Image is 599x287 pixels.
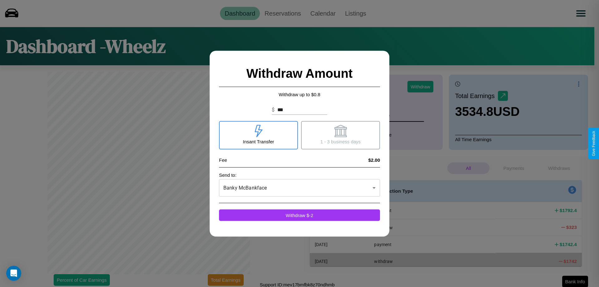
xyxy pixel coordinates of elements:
div: Give Feedback [592,131,596,156]
p: Insant Transfer [243,137,274,146]
div: Open Intercom Messenger [6,266,21,281]
p: 1 - 3 business days [320,137,361,146]
button: Withdraw $-2 [219,209,380,221]
p: Fee [219,156,227,164]
h4: $2.00 [368,157,380,162]
p: Withdraw up to $ 0.8 [219,90,380,98]
p: Send to: [219,171,380,179]
div: Banky McBankface [219,179,380,196]
h2: Withdraw Amount [219,60,380,87]
p: $ [272,106,275,113]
